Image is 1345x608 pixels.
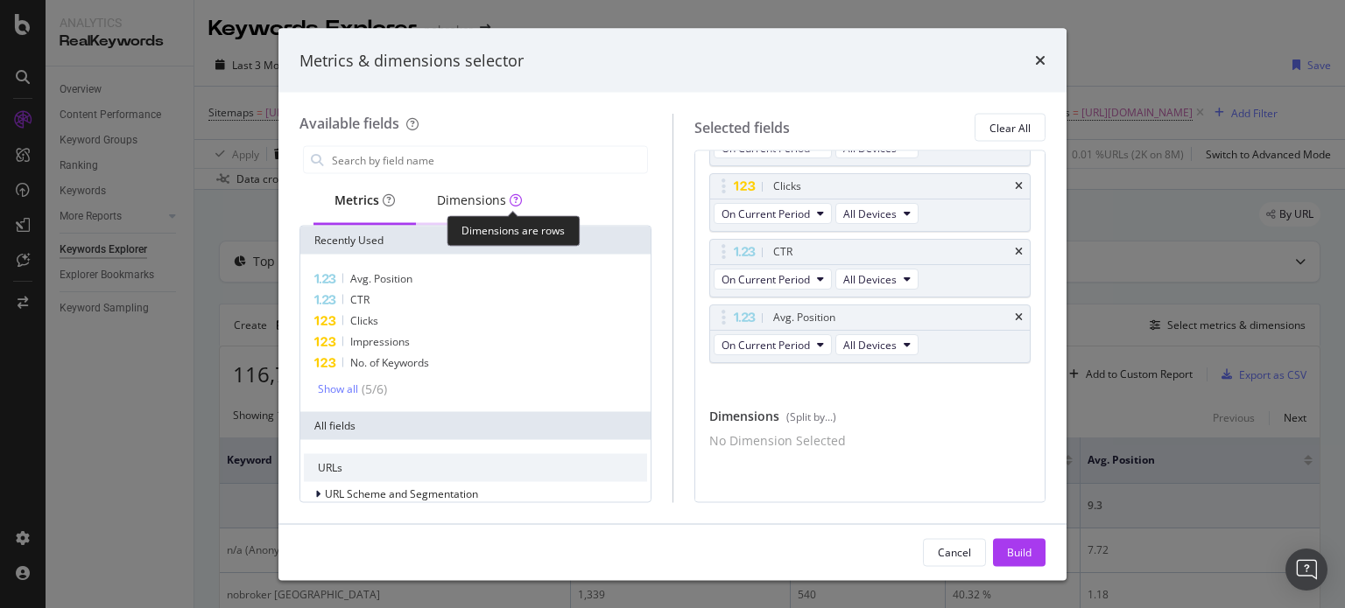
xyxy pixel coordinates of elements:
button: All Devices [835,203,919,224]
div: All fields [300,412,651,440]
button: Build [993,538,1046,566]
div: Dimensions [437,192,522,209]
button: Cancel [923,538,986,566]
button: All Devices [835,269,919,290]
span: URL Scheme and Segmentation [325,486,478,501]
span: No. of Keywords [350,355,429,370]
div: modal [278,28,1067,580]
div: Recently Used [300,227,651,255]
span: All Devices [843,271,897,286]
div: Build [1007,544,1032,559]
span: Clicks [350,313,378,328]
div: times [1015,181,1023,192]
div: times [1015,312,1023,323]
div: CTR [773,243,792,261]
div: Avg. PositiontimesOn Current PeriodAll Devices [709,304,1032,363]
div: URLs [304,454,647,482]
div: Clicks [773,178,801,195]
div: CTRtimesOn Current PeriodAll Devices [709,239,1032,297]
span: Impressions [350,334,410,349]
div: Dimensions [709,408,1032,432]
span: On Current Period [722,206,810,220]
button: On Current Period [714,203,832,224]
div: ClickstimesOn Current PeriodAll Devices [709,173,1032,232]
span: Avg. Position [350,271,412,286]
span: On Current Period [722,337,810,352]
div: Show all [318,383,358,395]
button: Clear All [975,114,1046,142]
div: (Split by...) [786,409,836,424]
div: Available fields [299,114,399,133]
div: Metrics & dimensions selector [299,49,524,72]
div: Avg. Position [773,309,835,326]
button: On Current Period [714,269,832,290]
button: All Devices [835,334,919,355]
div: Selected fields [694,117,790,137]
span: CTR [350,292,370,307]
div: times [1015,247,1023,257]
button: On Current Period [714,334,832,355]
span: All Devices [843,337,897,352]
div: times [1035,49,1046,72]
span: On Current Period [722,271,810,286]
span: All Devices [843,206,897,220]
div: Open Intercom Messenger [1285,549,1327,591]
div: Cancel [938,544,971,559]
div: No Dimension Selected [709,432,846,450]
div: ( 5 / 6 ) [358,381,387,398]
div: Clear All [989,120,1031,135]
div: Dimensions are rows [447,215,580,246]
div: Metrics [334,192,395,209]
input: Search by field name [330,147,647,173]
